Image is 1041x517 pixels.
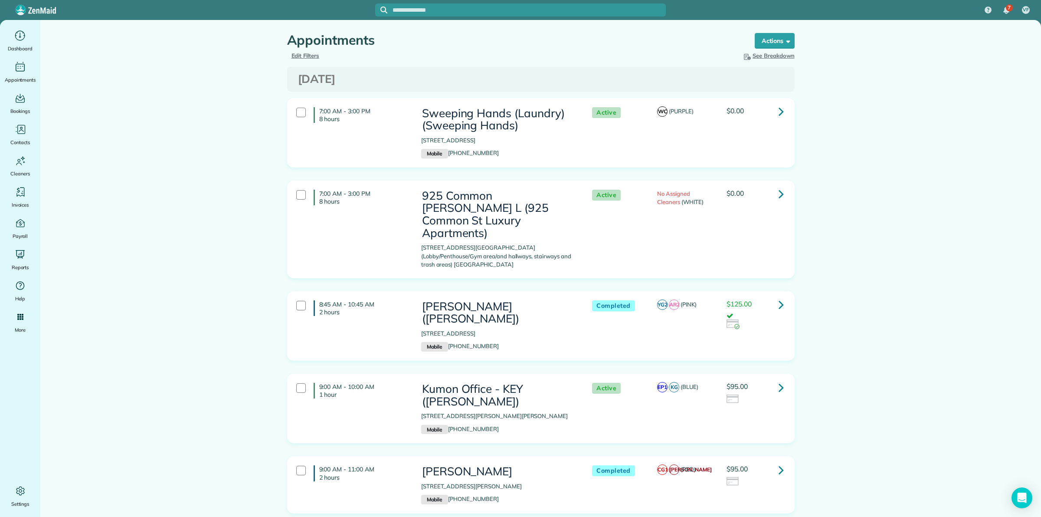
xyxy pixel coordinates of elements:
[669,382,679,392] span: KG
[421,412,575,421] p: [STREET_ADDRESS][PERSON_NAME][PERSON_NAME]
[10,138,30,147] span: Contacts
[727,395,740,404] img: icon_credit_card_neutral-3d9a980bd25ce6dbb0f2033d7200983694762465c175678fcbc2d8f4bc43548e.png
[319,474,408,481] p: 2 hours
[421,107,575,132] h3: Sweeping Hands (Laundry) (Sweeping Hands)
[755,33,795,49] button: Actions
[3,185,37,209] a: Invoices
[375,7,387,13] button: Focus search
[421,244,575,269] p: [STREET_ADDRESS][GEOGRAPHIC_DATA] (Lobby/Penthouse/Gym area/and hallways, stairways and trash are...
[657,300,668,310] span: YG2
[669,300,679,310] span: AR2
[421,482,575,491] p: [STREET_ADDRESS][PERSON_NAME]
[997,1,1015,20] div: 7 unread notifications
[681,198,704,205] span: (WHITE)
[727,477,740,487] img: icon_credit_card_neutral-3d9a980bd25ce6dbb0f2033d7200983694762465c175678fcbc2d8f4bc43548e.png
[727,464,748,473] span: $95.00
[319,115,408,123] p: 8 hours
[727,300,752,308] span: $125.00
[681,466,696,473] span: (RED)
[681,383,698,390] span: (BLUE)
[421,300,575,325] h3: [PERSON_NAME] ([PERSON_NAME])
[727,189,744,198] span: $0.00
[592,465,635,476] span: Completed
[319,391,408,398] p: 1 hour
[314,190,408,205] h4: 7:00 AM - 3:00 PM
[727,319,740,329] img: icon_credit_card_success-27c2c4fc500a7f1a58a13ef14842cb958d03041fefb464fd2e53c949a5770e83.png
[314,383,408,398] h4: 9:00 AM - 10:00 AM
[421,495,448,504] small: Mobile
[727,382,748,391] span: $95.00
[1023,7,1029,13] span: VF
[421,342,499,349] a: Mobile[PHONE_NUMBER]
[421,149,448,158] small: Mobile
[727,106,744,115] span: $0.00
[681,301,697,308] span: (PINK)
[421,136,575,145] p: [STREET_ADDRESS]
[3,29,37,53] a: Dashboard
[380,7,387,13] svg: Focus search
[3,122,37,147] a: Contacts
[287,33,738,47] h1: Appointments
[15,294,26,303] span: Help
[1008,4,1011,11] span: 7
[3,216,37,240] a: Payroll
[592,383,621,394] span: Active
[10,107,30,115] span: Bookings
[421,342,448,352] small: Mobile
[314,300,408,316] h4: 8:45 AM - 10:45 AM
[3,154,37,178] a: Cleaners
[3,91,37,115] a: Bookings
[314,465,408,481] h4: 9:00 AM - 11:00 AM
[592,190,621,201] span: Active
[3,60,37,84] a: Appointments
[657,106,668,117] span: WC
[421,329,575,338] p: [STREET_ADDRESS]
[421,495,499,502] a: Mobile[PHONE_NUMBER]
[592,107,621,118] span: Active
[3,484,37,508] a: Settings
[319,308,408,316] p: 2 hours
[10,169,30,178] span: Cleaners
[421,149,499,156] a: Mobile[PHONE_NUMBER]
[291,52,320,59] a: Edit Filters
[421,425,499,432] a: Mobile[PHONE_NUMBER]
[669,464,679,475] span: [PERSON_NAME]
[13,232,28,240] span: Payroll
[657,464,668,475] span: CG1
[12,201,29,209] span: Invoices
[3,279,37,303] a: Help
[421,465,575,478] h3: [PERSON_NAME]
[421,383,575,408] h3: Kumon Office - KEY ([PERSON_NAME])
[592,300,635,311] span: Completed
[657,190,690,206] span: No Assigned Cleaners
[314,107,408,123] h4: 7:00 AM - 3:00 PM
[8,44,33,53] span: Dashboard
[1012,487,1032,508] div: Open Intercom Messenger
[12,263,29,272] span: Reports
[15,326,26,334] span: More
[657,382,668,392] span: EP1
[421,425,448,435] small: Mobile
[3,247,37,272] a: Reports
[5,76,36,84] span: Appointments
[421,190,575,239] h3: 925 Common [PERSON_NAME] L (925 Common St Luxury Apartments)
[742,52,795,60] button: See Breakdown
[11,500,29,508] span: Settings
[319,198,408,205] p: 8 hours
[298,73,784,86] h3: [DATE]
[669,108,694,115] span: (PURPLE)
